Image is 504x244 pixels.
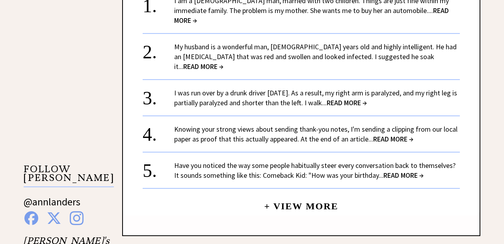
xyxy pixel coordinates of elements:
div: 5. [143,160,174,175]
span: READ MORE → [183,62,223,71]
span: READ MORE → [327,98,367,107]
div: 4. [143,124,174,139]
img: facebook%20blue.png [24,211,38,225]
p: FOLLOW [PERSON_NAME] [24,165,114,187]
span: READ MORE → [383,171,424,180]
img: instagram%20blue.png [70,211,84,225]
span: READ MORE → [174,6,449,25]
span: READ MORE → [373,134,413,143]
div: 2. [143,42,174,56]
a: @annlanders [24,195,80,216]
a: My husband is a wonderful man, [DEMOGRAPHIC_DATA] years old and highly intelligent. He had an [ME... [174,42,457,71]
a: Have you noticed the way some people habitually steer every conversation back to themselves? It s... [174,161,456,180]
div: 3. [143,88,174,102]
img: x%20blue.png [47,211,61,225]
a: I was run over by a drunk driver [DATE]. As a result, my right arm is paralyzed, and my right leg... [174,88,457,107]
a: + View More [264,194,338,211]
a: Knowing your strong views about sending thank-you notes, I'm sending a clipping from our local pa... [174,125,458,143]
